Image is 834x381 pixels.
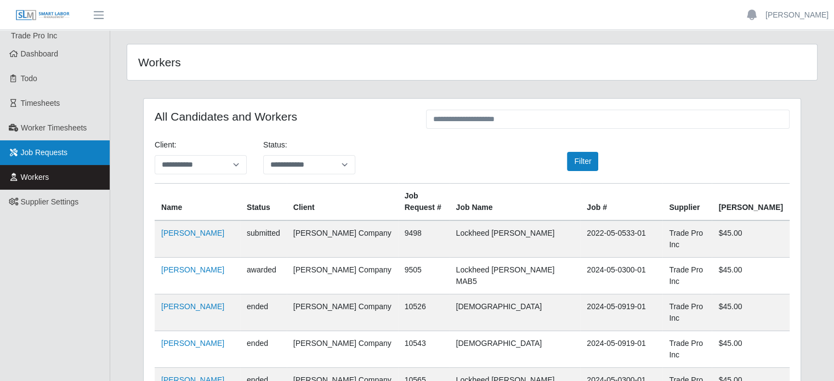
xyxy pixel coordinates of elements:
[138,55,407,69] h4: Workers
[11,31,57,40] span: Trade Pro Inc
[662,294,712,331] td: Trade Pro Inc
[240,220,287,258] td: submitted
[712,331,790,368] td: $45.00
[712,294,790,331] td: $45.00
[450,184,581,221] th: Job Name
[450,331,581,368] td: [DEMOGRAPHIC_DATA]
[155,110,410,123] h4: All Candidates and Workers
[287,331,398,368] td: [PERSON_NAME] Company
[21,49,59,58] span: Dashboard
[240,184,287,221] th: Status
[21,197,79,206] span: Supplier Settings
[240,294,287,331] td: ended
[240,258,287,294] td: awarded
[567,152,598,171] button: Filter
[580,294,662,331] td: 2024-05-0919-01
[287,258,398,294] td: [PERSON_NAME] Company
[662,331,712,368] td: Trade Pro Inc
[662,184,712,221] th: Supplier
[21,173,49,181] span: Workers
[161,265,224,274] a: [PERSON_NAME]
[21,74,37,83] span: Todo
[765,9,829,21] a: [PERSON_NAME]
[450,294,581,331] td: [DEMOGRAPHIC_DATA]
[580,258,662,294] td: 2024-05-0300-01
[287,184,398,221] th: Client
[15,9,70,21] img: SLM Logo
[450,220,581,258] td: Lockheed [PERSON_NAME]
[161,229,224,237] a: [PERSON_NAME]
[712,258,790,294] td: $45.00
[580,220,662,258] td: 2022-05-0533-01
[450,258,581,294] td: Lockheed [PERSON_NAME] MAB5
[155,184,240,221] th: Name
[712,184,790,221] th: [PERSON_NAME]
[263,139,287,151] label: Status:
[21,99,60,107] span: Timesheets
[398,258,450,294] td: 9505
[21,123,87,132] span: Worker Timesheets
[712,220,790,258] td: $45.00
[662,258,712,294] td: Trade Pro Inc
[398,184,450,221] th: Job Request #
[287,294,398,331] td: [PERSON_NAME] Company
[240,331,287,368] td: ended
[662,220,712,258] td: Trade Pro Inc
[398,294,450,331] td: 10526
[161,339,224,348] a: [PERSON_NAME]
[580,331,662,368] td: 2024-05-0919-01
[161,302,224,311] a: [PERSON_NAME]
[580,184,662,221] th: Job #
[21,148,68,157] span: Job Requests
[287,220,398,258] td: [PERSON_NAME] Company
[398,331,450,368] td: 10543
[155,139,177,151] label: Client:
[398,220,450,258] td: 9498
